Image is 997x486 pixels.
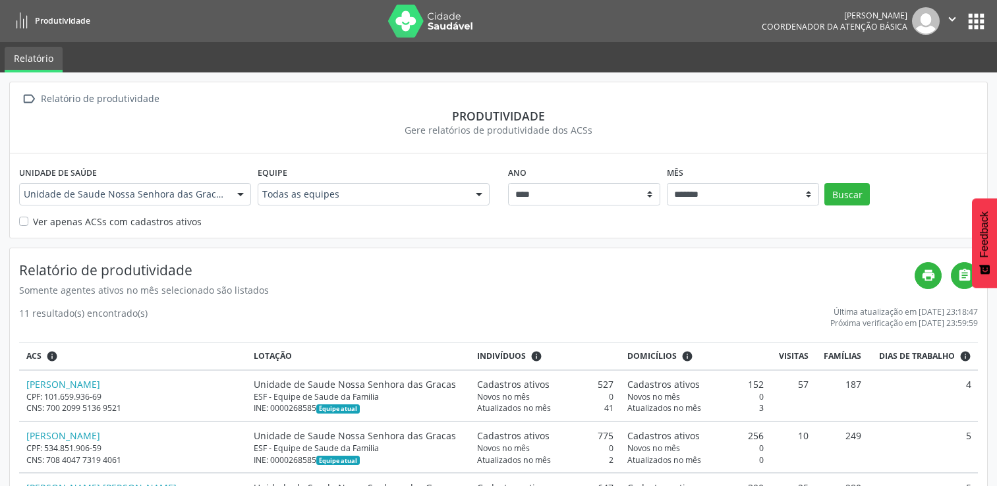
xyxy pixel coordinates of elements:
button: apps [965,10,988,33]
i:  [19,90,38,109]
span: Novos no mês [627,391,680,402]
span: Atualizados no mês [627,402,701,414]
td: 187 [815,370,868,421]
div: Última atualização em [DATE] 23:18:47 [830,306,978,317]
span: Novos no mês [477,443,530,454]
div: Unidade de Saude Nossa Senhora das Gracas [254,377,463,391]
div: [PERSON_NAME] [762,10,907,21]
label: Ver apenas ACSs com cadastros ativos [33,215,202,229]
div: INE: 0000268585 [254,402,463,414]
div: 775 [477,429,613,443]
span: Indivíduos [477,350,526,362]
span: Coordenador da Atenção Básica [762,21,907,32]
a:  [951,262,978,289]
div: Gere relatórios de produtividade dos ACSs [19,123,978,137]
th: Lotação [247,343,470,370]
div: 41 [477,402,613,414]
td: 5 [869,421,978,473]
span: Esta é a equipe atual deste Agente [316,404,359,414]
th: Visitas [770,343,815,370]
div: 256 [627,429,764,443]
div: 0 [477,443,613,454]
a: Produtividade [9,10,90,32]
label: Mês [667,163,683,183]
td: 249 [815,421,868,473]
span: Cadastros ativos [477,429,550,443]
span: Atualizados no mês [627,454,701,466]
div: ESF - Equipe de Saude da Familia [254,443,463,454]
div: CNS: 700 2099 5136 9521 [26,402,241,414]
div: Somente agentes ativos no mês selecionado são listados [19,283,915,297]
label: Equipe [258,163,287,183]
div: Unidade de Saude Nossa Senhora das Gracas [254,429,463,443]
span: Novos no mês [627,443,680,454]
div: Produtividade [19,109,978,123]
i:  [945,12,959,26]
button: Feedback - Mostrar pesquisa [972,198,997,288]
span: Esta é a equipe atual deste Agente [316,456,359,465]
span: Atualizados no mês [477,454,551,466]
span: Dias de trabalho [879,350,955,362]
span: Cadastros ativos [627,429,700,443]
i: <div class="text-left"> <div> <strong>Cadastros ativos:</strong> Cadastros que estão vinculados a... [530,350,542,362]
div: 527 [477,377,613,391]
a:  Relatório de produtividade [19,90,161,109]
h4: Relatório de produtividade [19,262,915,279]
td: 57 [770,370,815,421]
div: 3 [627,402,764,414]
div: 152 [627,377,764,391]
button:  [940,7,965,35]
label: Unidade de saúde [19,163,97,183]
i: Dias em que o(a) ACS fez pelo menos uma visita, ou ficha de cadastro individual ou cadastro domic... [959,350,971,362]
i: print [921,268,936,283]
div: 0 [627,443,764,454]
span: Unidade de Saude Nossa Senhora das Gracas [24,188,224,201]
i: <div class="text-left"> <div> <strong>Cadastros ativos:</strong> Cadastros que estão vinculados a... [681,350,693,362]
span: Cadastros ativos [627,377,700,391]
td: 10 [770,421,815,473]
a: [PERSON_NAME] [26,378,100,391]
div: 0 [627,454,764,466]
button: Buscar [824,183,870,205]
div: 0 [627,391,764,402]
span: Feedback [979,211,990,257]
a: Relatório [5,47,63,72]
span: Novos no mês [477,391,530,402]
div: CNS: 708 4047 7319 4061 [26,454,241,466]
div: Próxima verificação em [DATE] 23:59:59 [830,317,978,329]
a: [PERSON_NAME] [26,429,100,442]
div: ESF - Equipe de Saude da Familia [254,391,463,402]
div: CPF: 534.851.906-59 [26,443,241,454]
span: ACS [26,350,42,362]
a: print [915,262,942,289]
span: Produtividade [35,15,90,26]
td: 4 [869,370,978,421]
div: 2 [477,454,613,466]
div: 11 resultado(s) encontrado(s) [19,306,148,329]
th: Famílias [815,343,868,370]
label: Ano [508,163,527,183]
i: ACSs que estiveram vinculados a uma UBS neste período, mesmo sem produtividade. [46,350,58,362]
span: Todas as equipes [262,188,463,201]
div: Relatório de produtividade [38,90,161,109]
div: CPF: 101.659.936-69 [26,391,241,402]
div: INE: 0000268585 [254,454,463,466]
span: Atualizados no mês [477,402,551,414]
img: img [912,7,940,35]
div: 0 [477,391,613,402]
span: Cadastros ativos [477,377,550,391]
i:  [957,268,972,283]
span: Domicílios [627,350,677,362]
